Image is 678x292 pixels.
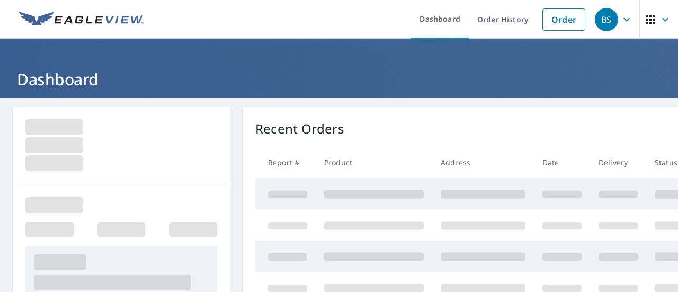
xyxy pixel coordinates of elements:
[534,147,590,178] th: Date
[255,119,344,138] p: Recent Orders
[432,147,534,178] th: Address
[13,68,665,90] h1: Dashboard
[595,8,618,31] div: BS
[255,147,316,178] th: Report #
[590,147,646,178] th: Delivery
[19,12,144,28] img: EV Logo
[316,147,432,178] th: Product
[542,8,585,31] a: Order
